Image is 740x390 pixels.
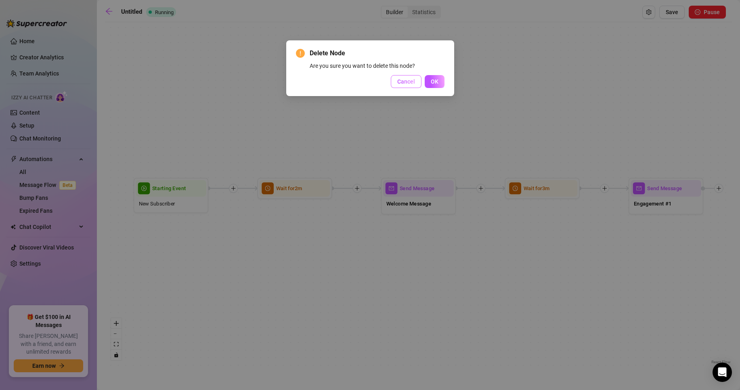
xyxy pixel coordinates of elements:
span: OK [431,78,438,85]
button: Cancel [391,75,421,88]
div: Open Intercom Messenger [713,363,732,382]
span: Delete Node [310,48,444,58]
div: Are you sure you want to delete this node? [310,61,444,70]
span: exclamation-circle [296,49,305,58]
span: Cancel [397,78,415,85]
button: OK [425,75,444,88]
